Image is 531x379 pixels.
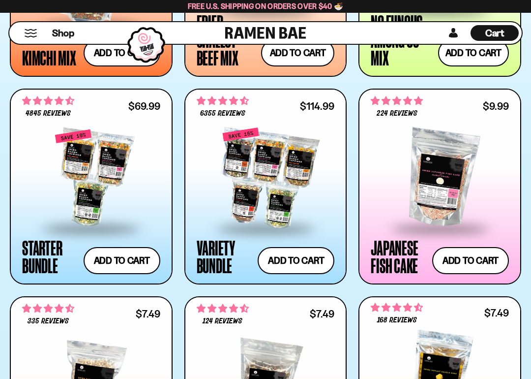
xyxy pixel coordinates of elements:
[197,13,256,66] div: Fried Shallot Beef Mix
[484,308,509,317] div: $7.49
[52,25,74,41] a: Shop
[22,49,76,66] div: Kimchi Mix
[377,110,417,118] span: 224 reviews
[258,247,334,274] button: Add to cart
[471,22,519,44] a: Cart
[200,110,245,118] span: 6355 reviews
[22,95,74,107] span: 4.71 stars
[26,110,71,118] span: 4845 reviews
[184,89,347,284] a: 4.63 stars 6355 reviews $114.99 Variety Bundle Add to cart
[203,317,242,325] span: 124 reviews
[371,239,427,274] div: Japanese Fish Cake
[197,239,253,274] div: Variety Bundle
[84,247,160,274] button: Add to cart
[371,301,423,314] span: 4.73 stars
[52,27,74,40] span: Shop
[358,89,521,284] a: 4.76 stars 224 reviews $9.99 Japanese Fish Cake Add to cart
[22,302,74,315] span: 4.53 stars
[371,13,433,66] div: No Fungus Among Us Mix
[24,29,37,37] button: Mobile Menu Trigger
[188,1,344,11] span: Free U.S. Shipping on Orders over $40 🍜
[377,316,417,324] span: 168 reviews
[371,95,423,107] span: 4.76 stars
[485,27,504,39] span: Cart
[300,101,334,111] div: $114.99
[128,101,160,111] div: $69.99
[310,309,334,318] div: $7.49
[10,89,173,284] a: 4.71 stars 4845 reviews $69.99 Starter Bundle Add to cart
[28,317,69,325] span: 335 reviews
[197,95,249,107] span: 4.63 stars
[483,101,509,111] div: $9.99
[432,247,509,274] button: Add to cart
[136,309,160,318] div: $7.49
[22,239,79,274] div: Starter Bundle
[197,302,249,315] span: 4.68 stars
